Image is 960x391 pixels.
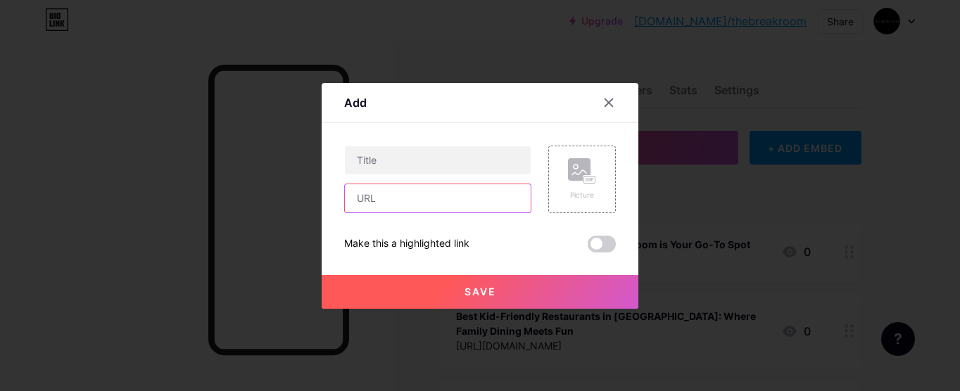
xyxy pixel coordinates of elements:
div: Make this a highlighted link [344,236,469,252]
button: Save [322,275,638,309]
div: Picture [568,190,596,200]
div: Add [344,94,367,111]
input: Title [345,146,531,174]
span: Save [465,286,496,297]
input: URL [345,184,531,212]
